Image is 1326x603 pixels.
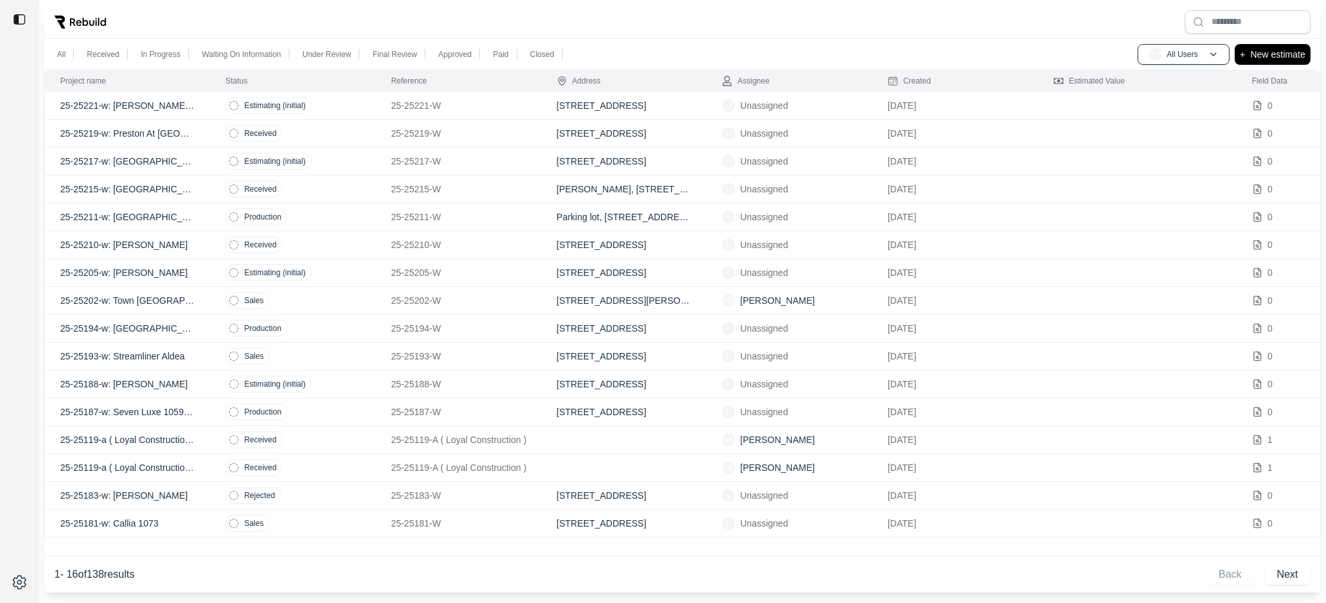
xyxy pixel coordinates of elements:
p: 25-25181-w: Callia 1073 [60,517,194,530]
p: All [57,49,65,60]
p: [DATE] [888,183,1022,196]
div: Estimated Value [1053,76,1125,86]
p: Production [244,407,281,417]
p: Paid [493,49,508,60]
p: 0 [1268,99,1273,112]
p: Closed [530,49,554,60]
p: 25-25119-a ( Loyal Construction ): [PERSON_NAME] [60,433,194,446]
p: 25-25221-w: [PERSON_NAME]- Lumara Apartments [60,99,194,112]
span: U [722,266,735,279]
span: U [722,350,735,363]
p: 25-25211-w: [GEOGRAPHIC_DATA] [60,210,194,223]
p: 25-25202-w: Town [GEOGRAPHIC_DATA] [60,294,194,307]
p: Estimating (initial) [244,156,306,166]
p: [PERSON_NAME] [740,294,815,307]
p: Unassigned [740,350,788,363]
span: U [722,99,735,112]
td: [STREET_ADDRESS] [541,315,707,343]
p: 25-25219-w: Preston At [GEOGRAPHIC_DATA] 1425 [60,127,194,140]
p: [DATE] [888,322,1022,335]
p: Unassigned [740,322,788,335]
p: Production [244,323,281,334]
span: U [722,489,735,502]
p: 25-25183-W [391,489,526,502]
p: [PERSON_NAME] [740,433,815,446]
td: [STREET_ADDRESS] [541,148,707,176]
p: All Users [1167,49,1198,60]
p: 25-25215-W [391,183,526,196]
div: Address [557,76,601,86]
p: 0 [1268,266,1273,279]
p: Under Review [302,49,351,60]
td: [STREET_ADDRESS] [541,482,707,510]
p: Production [244,212,281,222]
p: 0 [1268,127,1273,140]
p: Unassigned [740,127,788,140]
p: [DATE] [888,433,1022,446]
p: Final Review [372,49,417,60]
p: Unassigned [740,489,788,502]
p: Estimating (initial) [244,267,306,278]
span: U [722,155,735,168]
td: [STREET_ADDRESS] [541,120,707,148]
td: [STREET_ADDRESS] [541,343,707,370]
p: 25-25188-W [391,378,526,391]
p: [DATE] [888,378,1022,391]
p: Unassigned [740,517,788,530]
p: Waiting On Information [202,49,281,60]
p: 25-25210-w: [PERSON_NAME] [60,238,194,251]
p: [DATE] [888,405,1022,418]
p: 25-25215-w: [GEOGRAPHIC_DATA][PERSON_NAME] [60,183,194,196]
p: Unassigned [740,99,788,112]
button: Next [1264,564,1310,585]
td: [STREET_ADDRESS] [541,370,707,398]
p: 25-25221-W [391,99,526,112]
p: Sales [244,351,264,361]
p: Unassigned [740,405,788,418]
button: +New estimate [1235,44,1310,65]
p: Received [244,240,276,250]
td: [STREET_ADDRESS] [541,259,707,287]
td: [STREET_ADDRESS][PERSON_NAME] [541,287,707,315]
p: [DATE] [888,210,1022,223]
p: 0 [1268,489,1273,502]
p: Approved [438,49,471,60]
p: [DATE] [888,127,1022,140]
td: [STREET_ADDRESS] [541,92,707,120]
span: SK [722,433,735,446]
p: 0 [1268,378,1273,391]
p: [DATE] [888,99,1022,112]
p: + [1240,47,1245,62]
span: NJ [722,294,735,307]
p: 0 [1268,155,1273,168]
td: [STREET_ADDRESS] [541,398,707,426]
img: Rebuild [54,16,106,28]
p: 1 [1268,461,1273,474]
p: 0 [1268,405,1273,418]
span: U [722,238,735,251]
p: 25-25187-w: Seven Luxe 1059, 2059 [60,405,194,418]
p: 25-25211-W [391,210,526,223]
p: Sales [244,295,264,306]
p: Estimating (initial) [244,100,306,111]
p: Received [87,49,119,60]
p: 1 [1268,433,1273,446]
span: U [722,405,735,418]
p: 0 [1268,294,1273,307]
p: 1 - 16 of 138 results [54,567,135,582]
td: Parking lot, [STREET_ADDRESS] [541,203,707,231]
p: 25-25119-A ( Loyal Construction ) [391,461,526,474]
span: AU [1149,48,1162,61]
p: [DATE] [888,350,1022,363]
p: [DATE] [888,155,1022,168]
td: [STREET_ADDRESS] [541,231,707,259]
p: 0 [1268,517,1273,530]
div: Project name [60,76,106,86]
p: 25-25119-A ( Loyal Construction ) [391,433,526,446]
p: 25-25188-w: [PERSON_NAME] [60,378,194,391]
p: 25-25193-w: Streamliner Aldea [60,350,194,363]
p: 25-25219-W [391,127,526,140]
span: U [722,127,735,140]
p: 25-25194-w: [GEOGRAPHIC_DATA] 3146 214 [60,322,194,335]
div: Created [888,76,931,86]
